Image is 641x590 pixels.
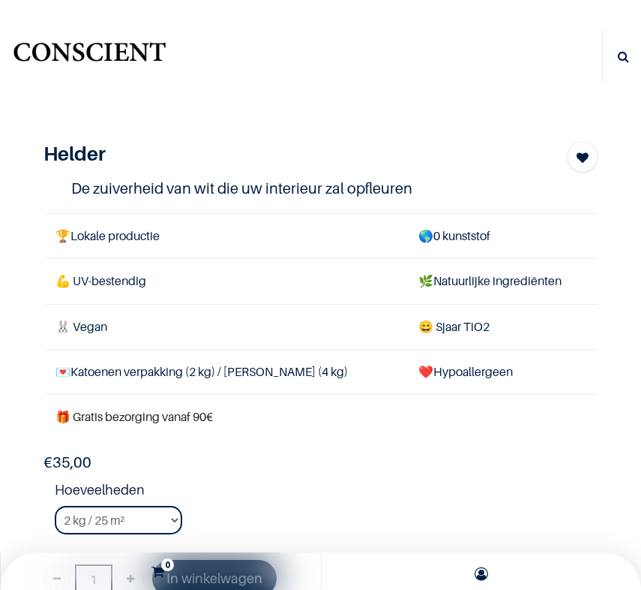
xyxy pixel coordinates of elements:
[70,364,348,379] font: Katoenen verpakking (2 kg) / [PERSON_NAME] (4 kg)
[55,482,145,498] font: Hoeveelheden
[433,273,562,288] font: Natuurlijke ingrediënten
[11,37,168,77] a: Logo van Conscient
[55,364,70,379] font: 💌
[70,228,160,243] font: Lokale productie
[418,228,433,243] font: 🌎
[418,319,442,334] font: 😄 S
[55,409,213,424] font: 🎁 Gratis bezorging vanaf 90€
[577,149,589,167] span: Toevoegen aan verlanglijst
[11,37,168,77] img: Bewust
[418,273,433,288] font: 🌿
[55,228,70,243] font: 🏆
[418,364,513,379] font: ❤️Hypoallergeen
[4,552,317,590] a: 0
[55,273,146,288] font: 💪 UV-bestendig
[52,453,91,471] font: 35,00
[568,142,598,172] button: Toevoegen aan verlanglijst
[71,179,412,197] font: De zuiverheid van wit die uw interieur zal opfleuren
[43,142,106,165] font: Helder
[43,453,52,471] font: €
[433,228,490,243] font: 0 kunststof
[442,319,490,334] font: jaar TiO2
[55,319,107,334] font: 🐰 Vegan
[165,558,170,571] font: 0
